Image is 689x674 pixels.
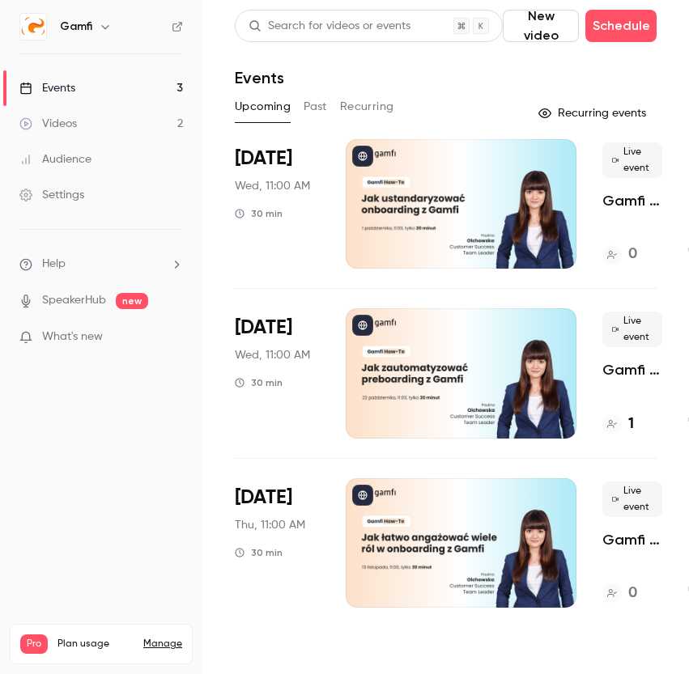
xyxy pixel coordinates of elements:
div: Oct 1 Wed, 11:00 AM (Europe/Warsaw) [235,139,320,269]
a: 0 [602,583,637,604]
div: 30 min [235,376,283,389]
span: Live event [602,142,662,178]
span: [DATE] [235,315,292,341]
button: Recurring events [531,100,657,126]
span: Pro [20,634,48,654]
span: Thu, 11:00 AM [235,517,305,533]
span: Plan usage [57,638,134,651]
div: 30 min [235,207,283,220]
div: Audience [19,151,91,167]
img: Gamfi [20,14,46,40]
a: 1 [602,413,634,435]
a: 0 [602,244,637,265]
div: Search for videos or events [249,18,410,35]
button: Recurring [340,94,394,120]
a: SpeakerHub [42,292,106,309]
div: Oct 22 Wed, 11:00 AM (Europe/Warsaw) [235,308,320,438]
div: Nov 13 Thu, 11:00 AM (Europe/Warsaw) [235,478,320,608]
a: Gamfi How-To: Jak ustandaryzować onboarding z Gamfi [602,191,662,210]
div: Videos [19,116,77,132]
h6: Gamfi [60,19,92,35]
button: New video [503,10,579,42]
span: Wed, 11:00 AM [235,178,310,194]
button: Past [304,94,327,120]
span: new [116,293,148,309]
div: Settings [19,187,84,203]
span: What's new [42,329,103,345]
h4: 0 [628,583,637,604]
span: Help [42,256,66,273]
div: Events [19,80,75,96]
a: Gamfi How-To: Jak łatwo angażować wiele ról w onboarding z Gamfi [602,530,662,549]
button: Schedule [585,10,657,42]
button: Upcoming [235,94,291,120]
span: [DATE] [235,146,292,172]
h1: Events [235,68,284,87]
h4: 1 [628,413,634,435]
span: Wed, 11:00 AM [235,347,310,363]
li: help-dropdown-opener [19,256,183,273]
a: Manage [143,638,182,651]
a: Gamfi How-To: Jak zautomatyzować preboarding z Gamfi [602,360,662,379]
span: [DATE] [235,485,292,511]
div: 30 min [235,546,283,559]
span: Live event [602,481,662,517]
h4: 0 [628,244,637,265]
span: Live event [602,312,662,347]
